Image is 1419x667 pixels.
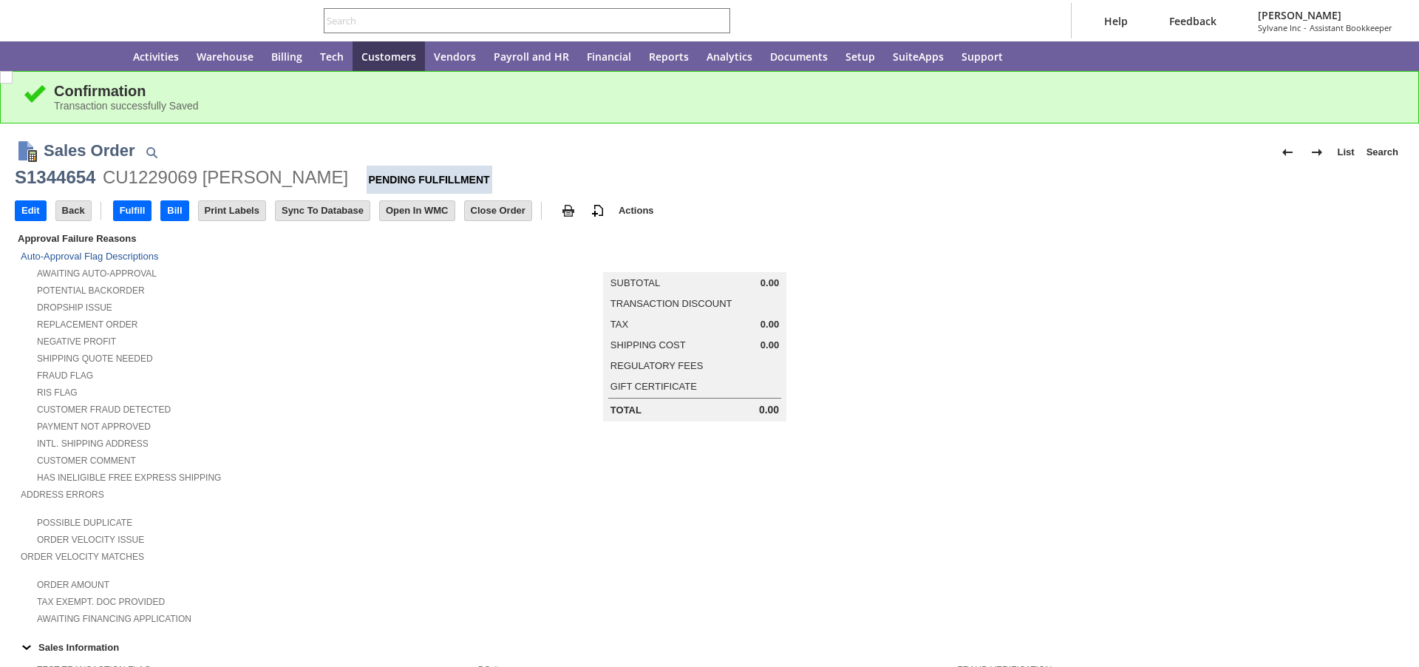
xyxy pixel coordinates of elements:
span: 0.00 [760,339,779,351]
span: Help [1104,14,1128,28]
a: Activities [124,41,188,71]
input: Back [56,201,91,220]
a: Intl. Shipping Address [37,439,149,449]
div: Transaction successfully Saved [54,100,1396,112]
span: Tech [320,50,344,64]
span: - [1304,22,1307,33]
a: SuiteApps [884,41,953,71]
a: Financial [578,41,640,71]
a: Search [1361,140,1404,164]
span: Analytics [707,50,752,64]
a: Vendors [425,41,485,71]
a: Actions [613,205,660,216]
a: Awaiting Auto-Approval [37,268,157,279]
a: Regulatory Fees [610,360,703,371]
a: RIS flag [37,387,78,398]
a: Replacement Order [37,319,137,330]
a: Payroll and HR [485,41,578,71]
span: [PERSON_NAME] [1258,8,1392,22]
img: add-record.svg [589,202,607,220]
div: Confirmation [54,83,1396,100]
a: Reports [640,41,698,71]
img: Previous [1279,143,1296,161]
a: Setup [837,41,884,71]
span: Customers [361,50,416,64]
span: Documents [770,50,828,64]
svg: Shortcuts [62,47,80,65]
span: Vendors [434,50,476,64]
input: Close Order [465,201,531,220]
span: SuiteApps [893,50,944,64]
a: Tech [311,41,353,71]
a: Home [89,41,124,71]
div: Approval Failure Reasons [15,230,472,247]
a: Shipping Quote Needed [37,353,153,364]
td: Sales Information [15,637,1404,657]
span: 0.00 [759,404,779,416]
input: Open In WMC [380,201,455,220]
input: Search [324,12,709,30]
a: Fraud Flag [37,370,93,381]
a: Warehouse [188,41,262,71]
a: Auto-Approval Flag Descriptions [21,251,158,262]
img: Next [1308,143,1326,161]
a: Customer Comment [37,456,136,466]
a: Gift Certificate [610,381,697,392]
a: Analytics [698,41,761,71]
span: Feedback [1169,14,1216,28]
span: Assistant Bookkeeper [1310,22,1392,33]
a: Total [610,404,642,416]
span: 0.00 [760,319,779,331]
div: Pending Fulfillment [367,166,492,194]
div: CU1229069 [PERSON_NAME] [103,166,348,189]
a: Billing [262,41,311,71]
img: Quick Find [143,143,160,161]
div: S1344654 [15,166,95,189]
a: Potential Backorder [37,285,145,296]
span: Support [962,50,1003,64]
span: 0.00 [760,277,779,289]
span: Setup [845,50,875,64]
svg: Search [709,12,727,30]
div: Sales Information [15,637,1398,657]
a: Has Ineligible Free Express Shipping [37,473,221,483]
a: Transaction Discount [610,298,732,309]
a: Order Velocity Matches [21,552,144,562]
a: Customer Fraud Detected [37,404,171,415]
svg: Home [98,47,115,65]
a: Payment not approved [37,421,151,432]
a: Negative Profit [37,336,116,347]
span: Billing [271,50,302,64]
a: Tax Exempt. Doc Provided [37,597,165,607]
a: Awaiting Financing Application [37,614,191,624]
div: Shortcuts [53,41,89,71]
span: Reports [649,50,689,64]
span: Payroll and HR [494,50,569,64]
a: Tax [610,319,628,330]
a: Customers [353,41,425,71]
h1: Sales Order [44,138,135,163]
input: Edit [16,201,46,220]
input: Bill [161,201,188,220]
a: Dropship Issue [37,302,112,313]
a: Support [953,41,1012,71]
a: Subtotal [610,277,660,288]
a: Possible Duplicate [37,518,132,528]
a: Recent Records [18,41,53,71]
a: List [1332,140,1361,164]
span: Warehouse [197,50,253,64]
span: Sylvane Inc [1258,22,1301,33]
span: Activities [133,50,179,64]
input: Print Labels [199,201,265,220]
span: Financial [587,50,631,64]
input: Fulfill [114,201,152,220]
caption: Summary [603,248,786,272]
a: Order Amount [37,580,109,590]
a: Shipping Cost [610,339,686,351]
input: Sync To Database [276,201,370,220]
a: Address Errors [21,490,104,500]
img: print.svg [559,202,577,220]
a: Order Velocity Issue [37,535,144,545]
a: Documents [761,41,837,71]
svg: Recent Records [27,47,44,65]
